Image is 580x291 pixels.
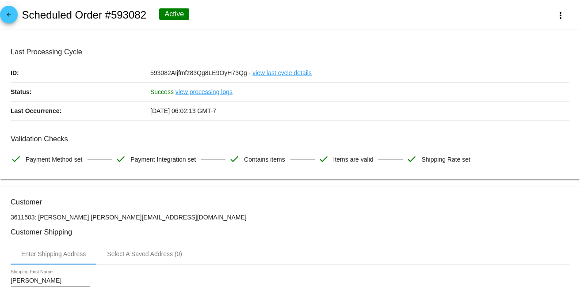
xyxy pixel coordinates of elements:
mat-icon: check [11,154,21,164]
h2: Scheduled Order #593082 [22,9,146,21]
span: Payment Integration set [130,150,196,169]
mat-icon: arrow_back [4,11,14,22]
a: view last cycle details [252,64,312,82]
mat-icon: check [115,154,126,164]
div: Select A Saved Address (0) [107,250,182,257]
p: Status: [11,83,150,101]
mat-icon: check [318,154,329,164]
p: ID: [11,64,150,82]
h3: Validation Checks [11,135,569,143]
p: Last Occurrence: [11,102,150,120]
mat-icon: more_vert [555,10,566,21]
div: Enter Shipping Address [21,250,86,257]
mat-icon: check [229,154,240,164]
h3: Last Processing Cycle [11,48,569,56]
span: Success [150,88,174,95]
span: 593082AIjfmfz83Qg8LE9OyH73Qg - [150,69,251,76]
h3: Customer [11,198,569,206]
mat-icon: check [406,154,417,164]
h3: Customer Shipping [11,228,569,236]
input: Shipping First Name [11,277,90,284]
span: Contains items [244,150,285,169]
span: Payment Method set [26,150,82,169]
span: Items are valid [333,150,374,169]
a: view processing logs [176,83,233,101]
div: Active [159,8,189,20]
span: [DATE] 06:02:13 GMT-7 [150,107,216,114]
span: Shipping Rate set [421,150,470,169]
p: 3611503: [PERSON_NAME] [PERSON_NAME][EMAIL_ADDRESS][DOMAIN_NAME] [11,214,569,221]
